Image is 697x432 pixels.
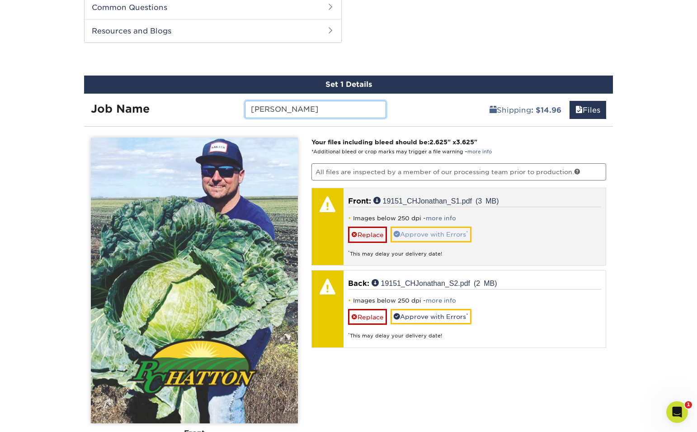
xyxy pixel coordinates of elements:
[348,297,602,304] li: Images below 250 dpi -
[467,149,492,155] a: more info
[348,214,602,222] li: Images below 250 dpi -
[348,279,369,288] span: Back:
[490,106,497,114] span: shipping
[426,215,456,222] a: more info
[426,297,456,304] a: more info
[456,138,474,146] span: 3.625
[429,138,447,146] span: 2.625
[391,309,471,324] a: Approve with Errors*
[311,163,607,180] p: All files are inspected by a member of our processing team prior to production.
[666,401,688,423] iframe: Intercom live chat
[348,197,371,205] span: Front:
[348,243,602,258] div: This may delay your delivery date!
[685,401,692,408] span: 1
[575,106,583,114] span: files
[348,227,387,242] a: Replace
[531,106,561,114] b: : $14.96
[84,76,613,94] div: Set 1 Details
[245,101,386,118] input: Enter a job name
[311,138,477,146] strong: Your files including bleed should be: " x "
[373,197,499,204] a: 19151_CHJonathan_S1.pdf (3 MB)
[348,325,602,340] div: This may delay your delivery date!
[311,149,492,155] small: *Additional bleed or crop marks may trigger a file warning –
[85,19,341,43] h2: Resources and Blogs
[570,101,606,119] a: Files
[484,101,567,119] a: Shipping: $14.96
[391,227,471,242] a: Approve with Errors*
[348,309,387,325] a: Replace
[91,102,150,115] strong: Job Name
[372,279,497,286] a: 19151_CHJonathan_S2.pdf (2 MB)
